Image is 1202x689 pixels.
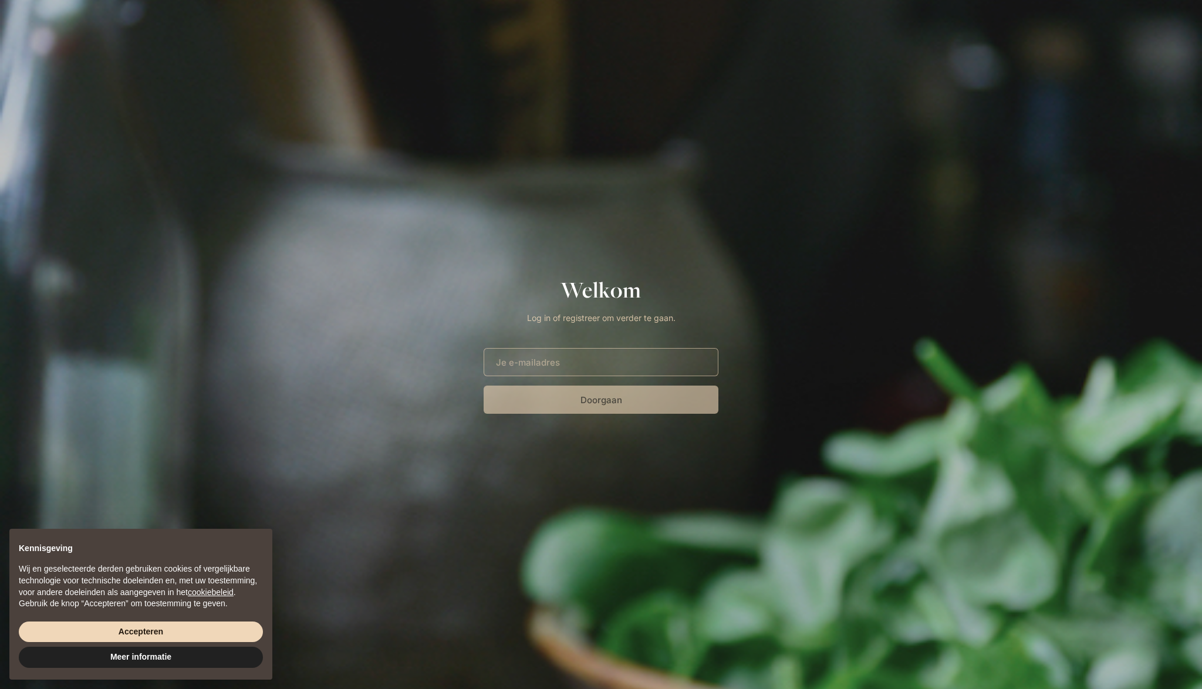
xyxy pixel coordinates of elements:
[19,598,263,610] p: Gebruik de knop “Accepteren” om toestemming te geven.
[484,348,718,376] input: Je e-mailadres
[19,563,263,598] p: Wij en geselecteerde derden gebruiken cookies of vergelijkbare technologie voor technische doelei...
[484,311,718,325] p: Log in of registreer om verder te gaan.
[1120,666,1193,689] iframe: Ybug feedback widget
[19,647,263,668] button: Meer informatie
[484,275,718,305] h1: Welkom
[19,622,263,643] button: Accepteren
[188,587,234,597] a: cookiebeleid
[19,543,263,555] h2: Kennisgeving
